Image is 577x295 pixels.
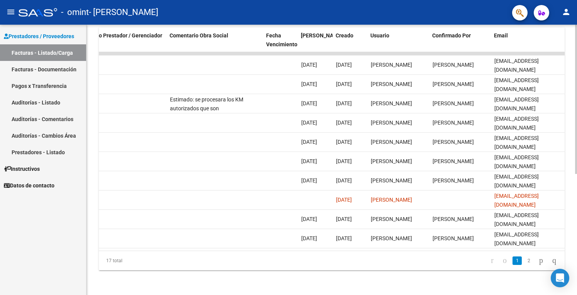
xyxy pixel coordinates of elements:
span: [DATE] [336,62,352,68]
span: Fecha Vencimiento [266,32,297,47]
span: [DATE] [301,120,317,126]
span: Comentario Obra Social [170,32,228,39]
span: [DATE] [336,235,352,241]
span: [EMAIL_ADDRESS][DOMAIN_NAME] [494,58,539,73]
span: [DATE] [301,235,317,241]
span: [DATE] [336,81,352,87]
span: [DATE] [301,158,317,164]
span: [EMAIL_ADDRESS][DOMAIN_NAME] [494,154,539,169]
span: [PERSON_NAME] [371,100,412,106]
span: [EMAIL_ADDRESS][DOMAIN_NAME] [494,135,539,150]
span: Creado [336,32,353,39]
span: Prestadores / Proveedores [4,32,74,40]
span: [PERSON_NAME] [433,139,474,145]
span: [PERSON_NAME] [433,81,474,87]
span: [DATE] [336,139,352,145]
span: [PERSON_NAME] [433,158,474,164]
span: [EMAIL_ADDRESS][DOMAIN_NAME] [494,116,539,131]
a: go to previous page [499,256,510,265]
a: go to first page [487,256,497,265]
div: 17 total [99,251,191,270]
span: [PERSON_NAME] [371,62,412,68]
span: [DATE] [336,120,352,126]
span: [EMAIL_ADDRESS][DOMAIN_NAME] [494,212,539,227]
span: [DATE] [301,139,317,145]
span: Usuario [370,32,389,39]
span: [PERSON_NAME] [433,177,474,184]
span: [EMAIL_ADDRESS][DOMAIN_NAME] [494,77,539,92]
span: - omint [61,4,89,21]
li: page 2 [523,254,535,267]
a: 2 [524,256,533,265]
datatable-header-cell: Usuario [367,27,429,61]
span: [DATE] [336,197,352,203]
span: [DATE] [301,216,317,222]
span: Confirmado Por [432,32,471,39]
span: [PERSON_NAME] [371,235,412,241]
span: [PERSON_NAME] [433,62,474,68]
span: Instructivos [4,165,40,173]
span: [PERSON_NAME] [433,235,474,241]
span: Comentario Prestador / Gerenciador [73,32,162,39]
datatable-header-cell: Comentario Prestador / Gerenciador [70,27,166,61]
span: [DATE] [301,62,317,68]
li: page 1 [511,254,523,267]
span: [DATE] [301,100,317,106]
span: [EMAIL_ADDRESS][DOMAIN_NAME] [494,193,539,208]
span: [PERSON_NAME] [371,197,412,203]
span: [DATE] [336,216,352,222]
datatable-header-cell: Fecha Vencimiento [263,27,298,61]
span: [EMAIL_ADDRESS][DOMAIN_NAME] [494,231,539,246]
span: [DATE] [336,100,352,106]
a: 1 [513,256,522,265]
span: [PERSON_NAME] [371,177,412,184]
span: [PERSON_NAME] [371,81,412,87]
span: [PERSON_NAME] [371,158,412,164]
span: [PERSON_NAME] [371,216,412,222]
span: [PERSON_NAME] [433,216,474,222]
span: [PERSON_NAME] [371,120,412,126]
datatable-header-cell: Creado [333,27,367,61]
span: Estimado: se procesara los KM autorizados que son [DEMOGRAPHIC_DATA]. Tenerlo en cuenta al moment... [170,96,253,129]
span: - [PERSON_NAME] [89,4,158,21]
a: go to next page [536,256,546,265]
span: Email [494,32,508,39]
div: Open Intercom Messenger [551,269,569,287]
span: [PERSON_NAME] [371,139,412,145]
span: Datos de contacto [4,181,54,190]
mat-icon: menu [6,7,15,17]
a: go to last page [549,256,560,265]
mat-icon: person [562,7,571,17]
span: [EMAIL_ADDRESS][DOMAIN_NAME] [494,96,539,111]
datatable-header-cell: Fecha Confimado [298,27,333,61]
span: [DATE] [336,158,352,164]
span: [DATE] [301,177,317,184]
datatable-header-cell: Email [491,27,568,61]
span: [PERSON_NAME] [433,100,474,106]
datatable-header-cell: Confirmado Por [429,27,491,61]
span: [DATE] [301,81,317,87]
span: [PERSON_NAME] [433,120,474,126]
span: [EMAIL_ADDRESS][DOMAIN_NAME] [494,174,539,189]
span: [PERSON_NAME] [301,32,343,39]
datatable-header-cell: Comentario Obra Social [166,27,263,61]
span: [DATE] [336,177,352,184]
